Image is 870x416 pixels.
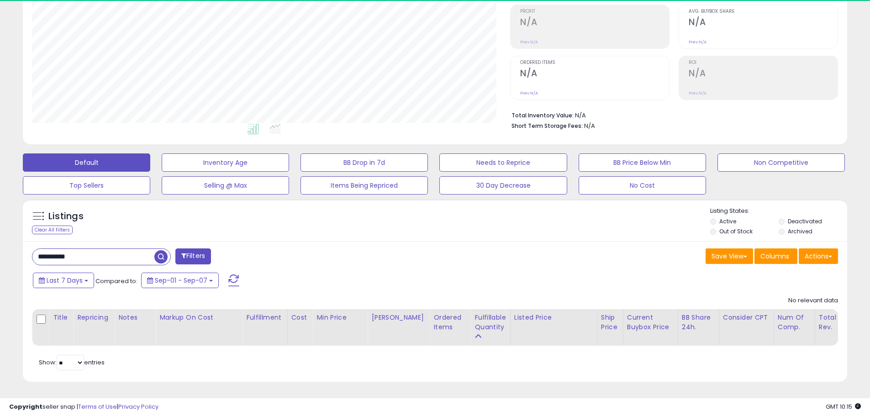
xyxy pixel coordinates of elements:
button: Sep-01 - Sep-07 [141,273,219,288]
div: Listed Price [514,313,593,322]
button: Non Competitive [717,153,845,172]
button: Inventory Age [162,153,289,172]
a: Terms of Use [78,402,117,411]
div: Current Buybox Price [627,313,674,332]
button: Columns [754,248,797,264]
label: Archived [788,227,812,235]
div: Min Price [316,313,364,322]
div: Notes [118,313,152,322]
div: [PERSON_NAME] [371,313,426,322]
button: BB Price Below Min [579,153,706,172]
small: Prev: N/A [689,90,707,96]
span: 2025-09-15 10:15 GMT [826,402,861,411]
div: seller snap | | [9,403,158,411]
button: Last 7 Days [33,273,94,288]
a: Privacy Policy [118,402,158,411]
span: Compared to: [95,277,137,285]
div: Num of Comp. [778,313,811,332]
span: Last 7 Days [47,276,83,285]
div: Fulfillment [246,313,283,322]
span: Profit [520,9,669,14]
div: Fulfillable Quantity [475,313,506,332]
span: Columns [760,252,789,261]
h2: N/A [689,68,838,80]
div: Ship Price [601,313,619,332]
div: Clear All Filters [32,226,73,234]
b: Short Term Storage Fees: [511,122,583,130]
button: Save View [706,248,753,264]
strong: Copyright [9,402,42,411]
button: Filters [175,248,211,264]
button: Items Being Repriced [301,176,428,195]
span: Show: entries [39,358,105,367]
small: Prev: N/A [520,90,538,96]
div: Cost [291,313,309,322]
small: Prev: N/A [689,39,707,45]
label: Out of Stock [719,227,753,235]
button: Needs to Reprice [439,153,567,172]
b: Total Inventory Value: [511,111,574,119]
small: Prev: N/A [520,39,538,45]
div: Title [53,313,69,322]
button: No Cost [579,176,706,195]
h2: N/A [520,17,669,29]
span: N/A [584,121,595,130]
div: Total Rev. [819,313,852,332]
label: Deactivated [788,217,822,225]
span: ROI [689,60,838,65]
div: Ordered Items [433,313,467,332]
button: 30 Day Decrease [439,176,567,195]
span: Ordered Items [520,60,669,65]
th: The percentage added to the cost of goods (COGS) that forms the calculator for Min & Max prices. [156,309,243,346]
span: Sep-01 - Sep-07 [155,276,207,285]
span: Avg. Buybox Share [689,9,838,14]
div: BB Share 24h. [682,313,715,332]
button: Actions [799,248,838,264]
th: CSV column name: cust_attr_1_Notes [115,309,156,346]
h5: Listings [48,210,84,223]
p: Listing States: [710,207,847,216]
button: BB Drop in 7d [301,153,428,172]
li: N/A [511,109,831,120]
div: Repricing [77,313,111,322]
div: No relevant data [788,296,838,305]
button: Selling @ Max [162,176,289,195]
button: Default [23,153,150,172]
label: Active [719,217,736,225]
div: Consider CPT [723,313,770,322]
button: Top Sellers [23,176,150,195]
h2: N/A [520,68,669,80]
h2: N/A [689,17,838,29]
div: Markup on Cost [159,313,238,322]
